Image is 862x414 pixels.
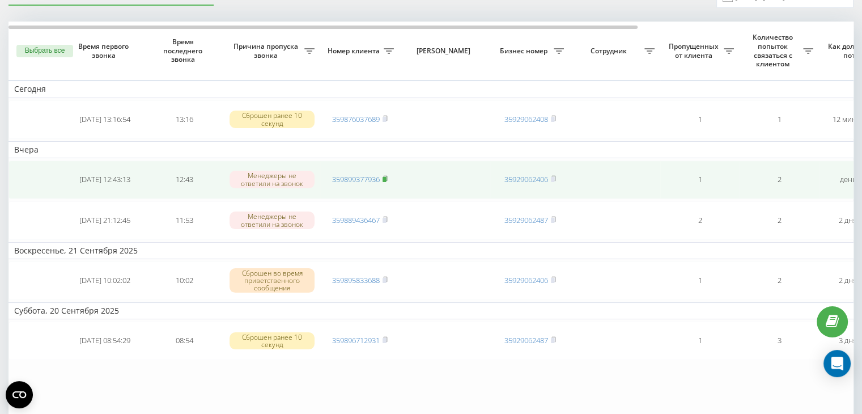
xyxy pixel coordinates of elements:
div: Сброшен ранее 10 секунд [230,332,315,349]
span: Причина пропуска звонка [230,42,304,60]
td: 2 [740,201,819,240]
a: 35929062487 [504,335,548,345]
div: Open Intercom Messenger [823,350,851,377]
td: 08:54 [145,322,224,360]
button: Open CMP widget [6,381,33,408]
td: [DATE] 21:12:45 [65,201,145,240]
div: Сброшен во время приветственного сообщения [230,268,315,293]
span: Бизнес номер [496,47,554,56]
a: 359889436467 [332,215,380,225]
a: 359895833688 [332,275,380,285]
td: 1 [660,160,740,199]
a: 359896712931 [332,335,380,345]
td: 2 [660,201,740,240]
a: 359876037689 [332,114,380,124]
td: 1 [660,322,740,360]
span: Количество попыток связаться с клиентом [745,33,803,68]
div: Менеджеры не ответили на звонок [230,212,315,229]
td: [DATE] 13:16:54 [65,100,145,139]
td: [DATE] 12:43:13 [65,160,145,199]
div: Менеджеры не ответили на звонок [230,171,315,188]
td: 13:16 [145,100,224,139]
td: 2 [740,160,819,199]
td: [DATE] 08:54:29 [65,322,145,360]
span: Номер клиента [326,47,384,56]
a: 35929062408 [504,114,548,124]
a: 35929062406 [504,275,548,285]
td: 3 [740,322,819,360]
span: Сотрудник [575,47,644,56]
span: Время первого звонка [74,42,135,60]
td: 12:43 [145,160,224,199]
td: 1 [660,100,740,139]
span: [PERSON_NAME] [409,47,481,56]
div: Сброшен ранее 10 секунд [230,111,315,128]
td: [DATE] 10:02:02 [65,261,145,300]
td: 2 [740,261,819,300]
td: 10:02 [145,261,224,300]
td: 11:53 [145,201,224,240]
span: Время последнего звонка [154,37,215,64]
button: Выбрать все [16,45,73,57]
a: 359899377936 [332,174,380,184]
span: Пропущенных от клиента [666,42,724,60]
a: 35929062487 [504,215,548,225]
td: 1 [740,100,819,139]
td: 1 [660,261,740,300]
a: 35929062406 [504,174,548,184]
